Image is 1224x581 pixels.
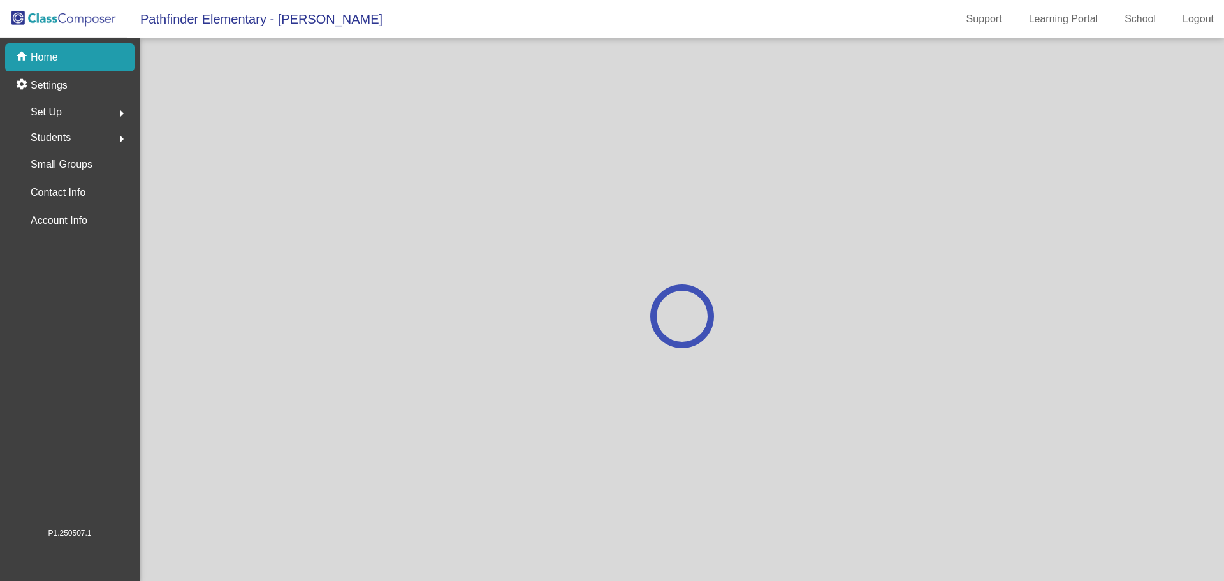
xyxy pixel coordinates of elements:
span: Pathfinder Elementary - [PERSON_NAME] [127,9,382,29]
a: Learning Portal [1019,9,1109,29]
mat-icon: home [15,50,31,65]
mat-icon: arrow_right [114,106,129,121]
p: Settings [31,78,68,93]
span: Set Up [31,103,62,121]
a: Logout [1172,9,1224,29]
mat-icon: arrow_right [114,131,129,147]
mat-icon: settings [15,78,31,93]
a: School [1114,9,1166,29]
p: Account Info [31,212,87,230]
span: Students [31,129,71,147]
p: Contact Info [31,184,85,202]
p: Small Groups [31,156,92,173]
a: Support [956,9,1012,29]
p: Home [31,50,58,65]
